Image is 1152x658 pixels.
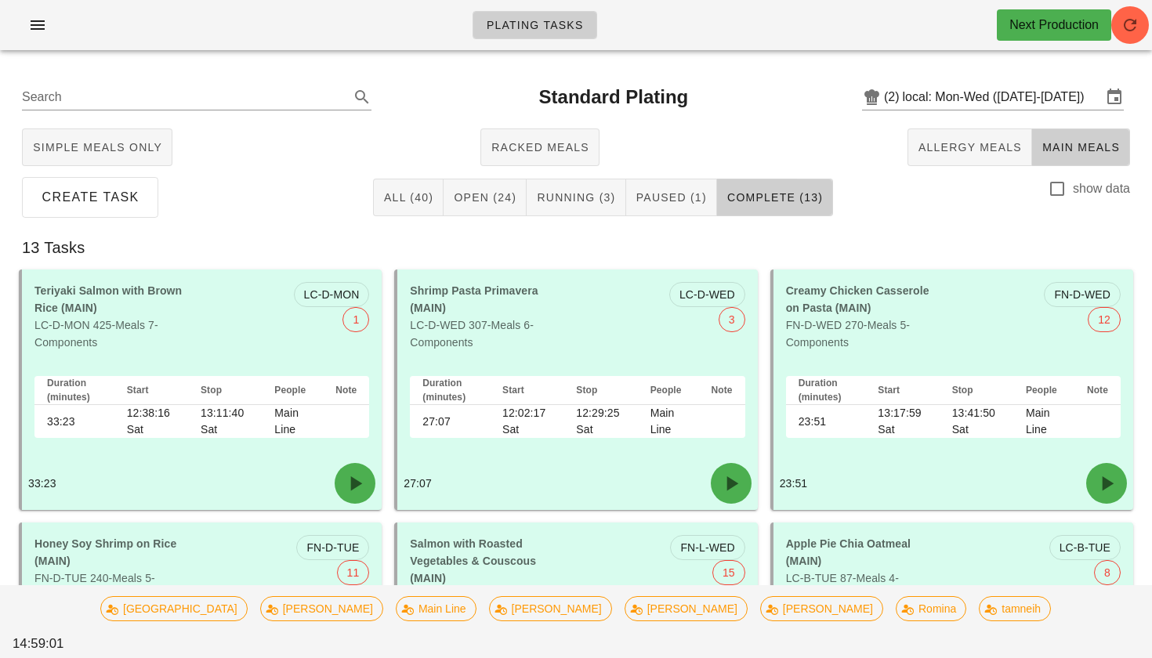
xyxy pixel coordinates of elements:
[990,597,1042,620] span: tamneih
[262,405,323,438] td: Main Line
[410,376,490,405] th: Duration (minutes)
[188,376,262,405] th: Stop
[491,141,589,154] span: Racked Meals
[773,457,1133,510] div: 23:51
[400,273,578,360] div: LC-D-WED 307-Meals 6-Components
[626,179,717,216] button: Paused (1)
[563,405,637,438] td: 12:29:25 Sat
[717,179,833,216] button: Complete (13)
[114,376,188,405] th: Start
[32,141,162,154] span: Simple Meals Only
[490,376,563,405] th: Start
[1013,405,1074,438] td: Main Line
[527,179,625,216] button: Running (3)
[635,597,737,620] span: [PERSON_NAME]
[777,526,954,613] div: LC-B-TUE 87-Meals 4-Components
[638,405,699,438] td: Main Line
[865,405,939,438] td: 13:17:59 Sat
[1042,141,1120,154] span: Main Meals
[453,191,516,204] span: Open (24)
[539,83,689,111] h2: Standard Plating
[114,405,188,438] td: 12:38:16 Sat
[397,457,757,510] div: 27:07
[34,284,182,314] b: Teriyaki Salmon with Brown Rice (MAIN)
[406,597,466,620] span: Main Line
[1013,376,1074,405] th: People
[304,283,360,306] span: LC-D-MON
[22,177,158,218] button: Create Task
[940,376,1013,405] th: Stop
[34,537,176,567] b: Honey Soy Shrimp on Rice (MAIN)
[1054,283,1110,306] span: FN-D-WED
[786,284,929,314] b: Creamy Chicken Casserole on Pasta (MAIN)
[25,526,202,613] div: FN-D-TUE 240-Meals 5-Components
[473,11,597,39] a: Plating Tasks
[1098,308,1110,331] span: 12
[22,457,382,510] div: 33:23
[918,141,1022,154] span: Allergy Meals
[723,561,735,584] span: 15
[536,191,615,204] span: Running (3)
[1060,536,1110,559] span: LC-B-TUE
[34,405,114,438] td: 33:23
[499,597,602,620] span: [PERSON_NAME]
[638,376,699,405] th: People
[786,376,866,405] th: Duration (minutes)
[34,376,114,405] th: Duration (minutes)
[262,376,323,405] th: People
[490,405,563,438] td: 12:02:17 Sat
[770,597,873,620] span: [PERSON_NAME]
[188,405,262,438] td: 13:11:40 Sat
[906,597,956,620] span: Romina
[410,537,536,584] b: Salmon with Roasted Vegetables & Couscous (MAIN)
[777,273,954,360] div: FN-D-WED 270-Meals 5-Components
[940,405,1013,438] td: 13:41:50 Sat
[110,597,237,620] span: [GEOGRAPHIC_DATA]
[306,536,359,559] span: FN-D-TUE
[1032,128,1130,166] button: Main Meals
[400,526,578,631] div: FN-L-WED 178-Meals 6-Components
[270,597,373,620] span: [PERSON_NAME]
[1073,181,1130,197] label: show data
[907,128,1032,166] button: Allergy Meals
[373,179,444,216] button: All (40)
[1104,561,1110,584] span: 8
[563,376,637,405] th: Stop
[1009,16,1099,34] div: Next Production
[480,128,600,166] button: Racked Meals
[323,376,369,405] th: Note
[699,376,745,405] th: Note
[353,308,359,331] span: 1
[444,179,527,216] button: Open (24)
[636,191,707,204] span: Paused (1)
[383,191,433,204] span: All (40)
[680,536,734,559] span: FN-L-WED
[786,537,911,567] b: Apple Pie Chia Oatmeal (MAIN)
[1074,376,1121,405] th: Note
[726,191,823,204] span: Complete (13)
[41,190,139,204] span: Create Task
[347,561,360,584] span: 11
[9,222,1143,273] div: 13 Tasks
[486,19,584,31] span: Plating Tasks
[679,283,735,306] span: LC-D-WED
[884,89,903,105] div: (2)
[865,376,939,405] th: Start
[410,405,490,438] td: 27:07
[22,128,172,166] button: Simple Meals Only
[410,284,538,314] b: Shrimp Pasta Primavera (MAIN)
[786,405,866,438] td: 23:51
[9,631,104,656] div: 14:59:01
[25,273,202,360] div: LC-D-MON 425-Meals 7-Components
[729,308,735,331] span: 3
